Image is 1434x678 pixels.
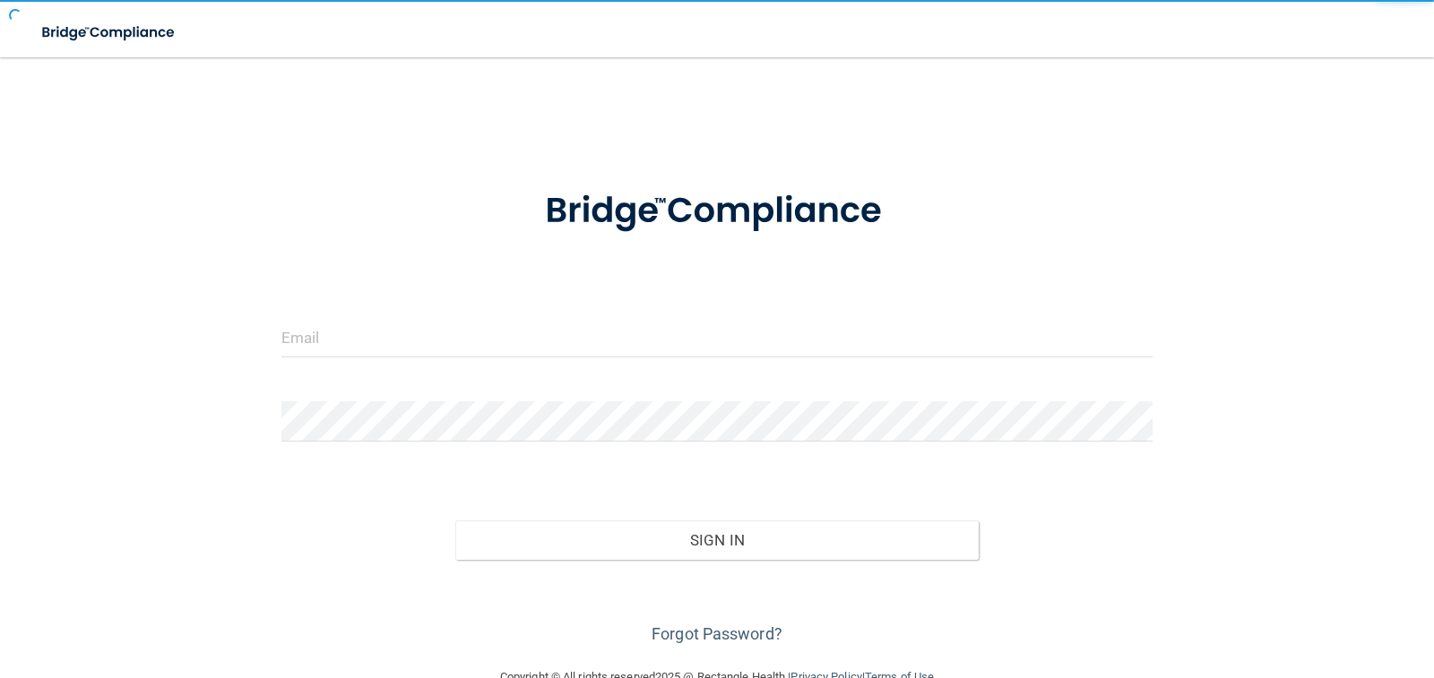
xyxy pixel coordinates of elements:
input: Email [281,317,1153,357]
a: Forgot Password? [652,624,782,643]
img: bridge_compliance_login_screen.278c3ca4.svg [27,14,192,51]
img: bridge_compliance_login_screen.278c3ca4.svg [508,165,926,258]
button: Sign In [455,520,979,560]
